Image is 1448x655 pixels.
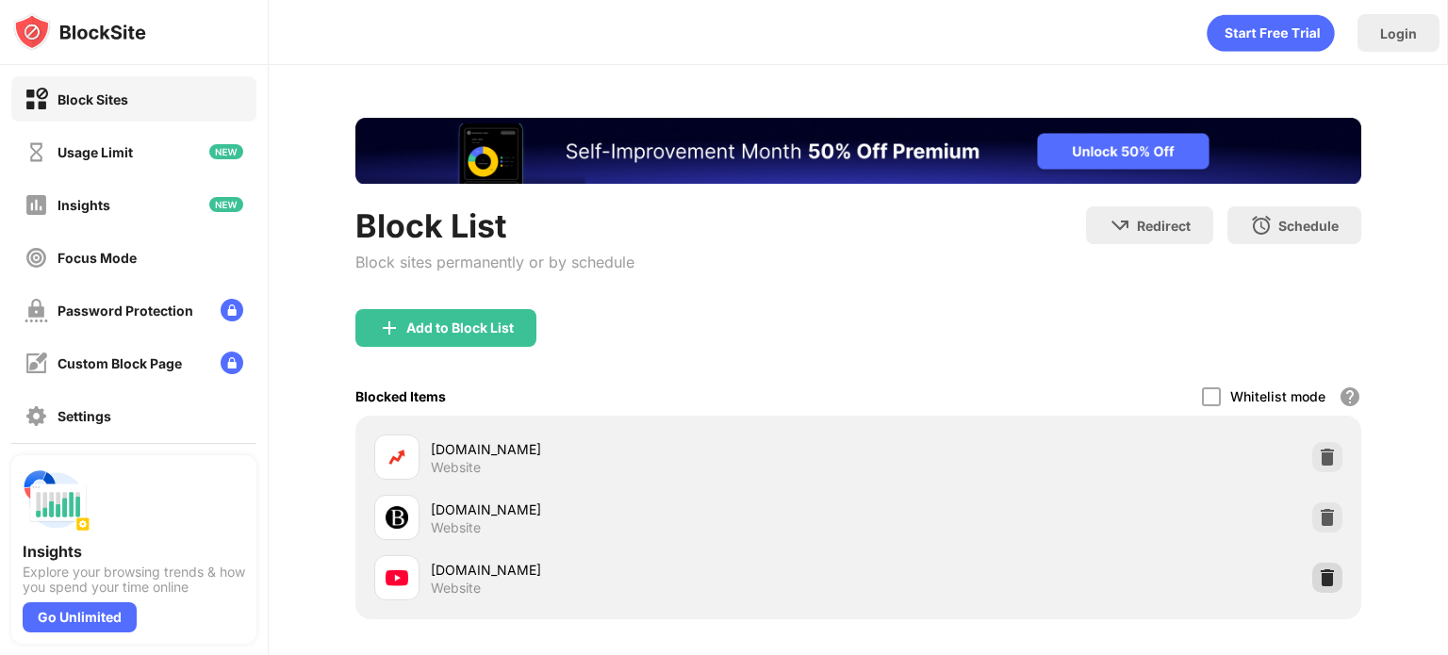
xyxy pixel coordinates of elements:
[355,388,446,404] div: Blocked Items
[431,459,481,476] div: Website
[58,355,182,371] div: Custom Block Page
[58,303,193,319] div: Password Protection
[386,446,408,468] img: favicons
[1278,218,1339,234] div: Schedule
[431,439,858,459] div: [DOMAIN_NAME]
[1380,25,1417,41] div: Login
[355,206,634,245] div: Block List
[25,246,48,270] img: focus-off.svg
[431,580,481,597] div: Website
[431,519,481,536] div: Website
[58,250,137,266] div: Focus Mode
[25,193,48,217] img: insights-off.svg
[406,320,514,336] div: Add to Block List
[23,602,137,632] div: Go Unlimited
[431,560,858,580] div: [DOMAIN_NAME]
[1207,14,1335,52] div: animation
[23,542,245,561] div: Insights
[209,197,243,212] img: new-icon.svg
[1137,218,1191,234] div: Redirect
[25,404,48,428] img: settings-off.svg
[431,499,858,519] div: [DOMAIN_NAME]
[209,144,243,159] img: new-icon.svg
[23,467,90,534] img: push-insights.svg
[58,144,133,160] div: Usage Limit
[58,197,110,213] div: Insights
[386,566,408,589] img: favicons
[25,352,48,375] img: customize-block-page-off.svg
[221,299,243,321] img: lock-menu.svg
[58,408,111,424] div: Settings
[25,88,48,111] img: block-on.svg
[25,140,48,164] img: time-usage-off.svg
[221,352,243,374] img: lock-menu.svg
[23,565,245,595] div: Explore your browsing trends & how you spend your time online
[25,299,48,322] img: password-protection-off.svg
[386,506,408,529] img: favicons
[1230,388,1325,404] div: Whitelist mode
[58,91,128,107] div: Block Sites
[355,118,1361,184] iframe: Banner
[355,253,634,271] div: Block sites permanently or by schedule
[13,13,146,51] img: logo-blocksite.svg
